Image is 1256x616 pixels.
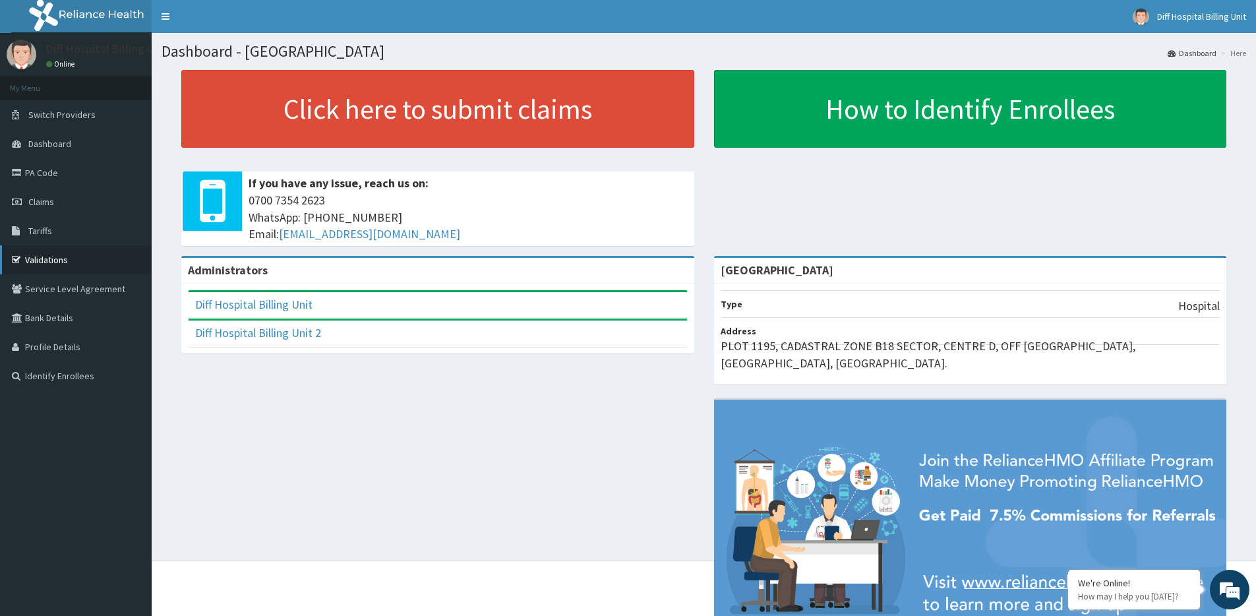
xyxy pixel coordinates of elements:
[46,59,78,69] a: Online
[1078,577,1190,589] div: We're Online!
[162,43,1246,60] h1: Dashboard - [GEOGRAPHIC_DATA]
[28,138,71,150] span: Dashboard
[195,297,313,312] a: Diff Hospital Billing Unit
[46,43,169,55] p: Diff Hospital Billing Unit
[1168,47,1216,59] a: Dashboard
[721,262,833,278] strong: [GEOGRAPHIC_DATA]
[28,109,96,121] span: Switch Providers
[188,262,268,278] b: Administrators
[1178,297,1220,315] p: Hospital
[1218,47,1246,59] li: Here
[714,70,1227,148] a: How to Identify Enrollees
[181,70,694,148] a: Click here to submit claims
[1157,11,1246,22] span: Diff Hospital Billing Unit
[28,225,52,237] span: Tariffs
[28,196,54,208] span: Claims
[249,175,429,191] b: If you have any issue, reach us on:
[721,325,756,337] b: Address
[721,298,742,310] b: Type
[1133,9,1149,25] img: User Image
[1078,591,1190,602] p: How may I help you today?
[279,226,460,241] a: [EMAIL_ADDRESS][DOMAIN_NAME]
[249,192,688,243] span: 0700 7354 2623 WhatsApp: [PHONE_NUMBER] Email:
[7,40,36,69] img: User Image
[721,338,1220,371] p: PLOT 1195, CADASTRAL ZONE B18 SECTOR, CENTRE D, OFF [GEOGRAPHIC_DATA], [GEOGRAPHIC_DATA], [GEOGRA...
[195,325,321,340] a: Diff Hospital Billing Unit 2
